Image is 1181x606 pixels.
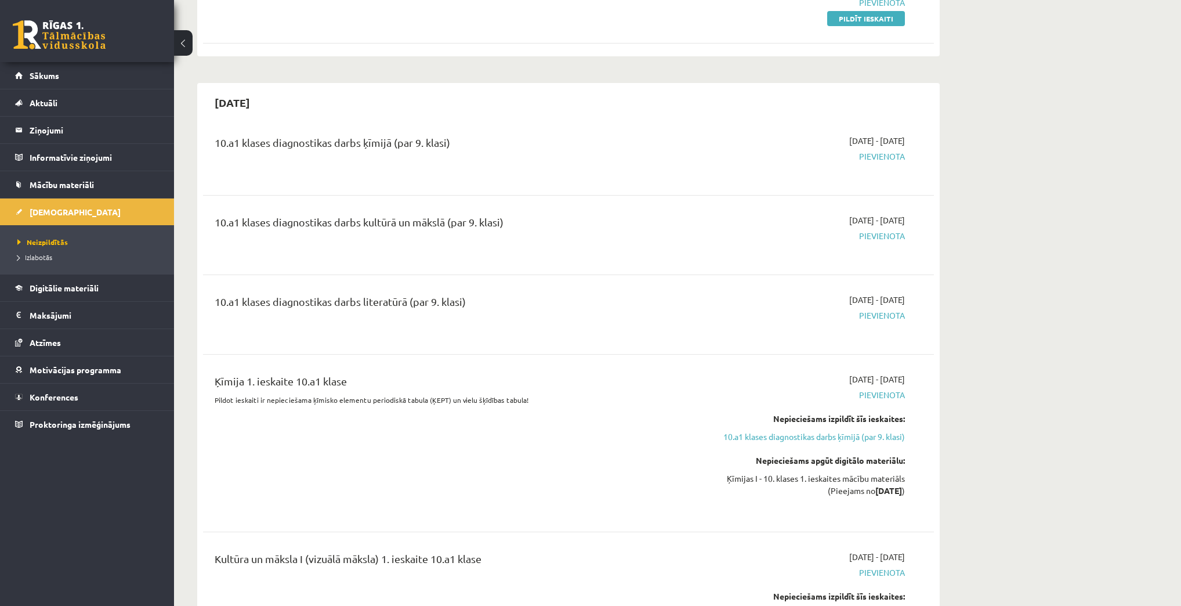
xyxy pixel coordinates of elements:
[17,252,52,262] span: Izlabotās
[30,98,57,108] span: Aktuāli
[215,395,669,405] p: Pildot ieskaiti ir nepieciešama ķīmisko elementu periodiskā tabula (ĶEPT) un vielu šķīdības tabula!
[215,373,669,395] div: Ķīmija 1. ieskaite 10.a1 klase
[15,144,160,171] a: Informatīvie ziņojumi
[30,365,121,375] span: Motivācijas programma
[849,135,905,147] span: [DATE] - [DATE]
[686,389,905,401] span: Pievienota
[215,551,669,572] div: Kultūra un māksla I (vizuālā māksla) 1. ieskaite 10.a1 klase
[686,454,905,467] div: Nepieciešams apgūt digitālo materiālu:
[849,214,905,226] span: [DATE] - [DATE]
[15,356,160,383] a: Motivācijas programma
[15,89,160,116] a: Aktuāli
[827,11,905,26] a: Pildīt ieskaiti
[875,485,902,496] strong: [DATE]
[30,70,59,81] span: Sākums
[686,309,905,322] span: Pievienota
[17,252,162,262] a: Izlabotās
[215,214,669,236] div: 10.a1 klases diagnostikas darbs kultūrā un mākslā (par 9. klasi)
[17,237,162,247] a: Neizpildītās
[30,419,131,430] span: Proktoringa izmēģinājums
[686,230,905,242] span: Pievienota
[17,237,68,247] span: Neizpildītās
[30,207,121,217] span: [DEMOGRAPHIC_DATA]
[686,150,905,163] span: Pievienota
[15,384,160,410] a: Konferences
[686,472,905,497] div: Ķīmijas I - 10. klases 1. ieskaites mācību materiāls (Pieejams no )
[30,117,160,143] legend: Ziņojumi
[30,179,94,190] span: Mācību materiāli
[30,302,160,329] legend: Maksājumi
[15,411,160,438] a: Proktoringa izmēģinājums
[686,413,905,425] div: Nepieciešams izpildīt šīs ieskaites:
[13,20,106,49] a: Rīgas 1. Tālmācības vidusskola
[15,329,160,356] a: Atzīmes
[15,117,160,143] a: Ziņojumi
[849,294,905,306] span: [DATE] - [DATE]
[30,392,78,402] span: Konferences
[215,294,669,315] div: 10.a1 klases diagnostikas darbs literatūrā (par 9. klasi)
[15,199,160,225] a: [DEMOGRAPHIC_DATA]
[30,337,61,348] span: Atzīmes
[15,275,160,301] a: Digitālie materiāli
[15,62,160,89] a: Sākums
[203,89,262,116] h2: [DATE]
[15,171,160,198] a: Mācību materiāli
[30,144,160,171] legend: Informatīvie ziņojumi
[849,551,905,563] span: [DATE] - [DATE]
[15,302,160,329] a: Maksājumi
[686,431,905,443] a: 10.a1 klases diagnostikas darbs ķīmijā (par 9. klasi)
[215,135,669,156] div: 10.a1 klases diagnostikas darbs ķīmijā (par 9. klasi)
[686,590,905,603] div: Nepieciešams izpildīt šīs ieskaites:
[686,567,905,579] span: Pievienota
[849,373,905,385] span: [DATE] - [DATE]
[30,283,99,293] span: Digitālie materiāli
